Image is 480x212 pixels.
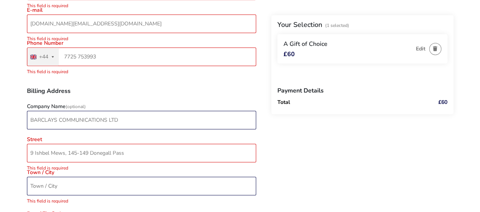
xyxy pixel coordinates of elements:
[27,144,256,162] input: street
[27,66,256,74] div: This field is required
[27,8,42,13] label: E-mail
[27,111,256,129] input: company
[277,82,447,100] h3: Payment Details
[27,195,256,204] div: This field is required
[27,47,256,66] input: Phone Number
[27,170,54,175] label: Town / City
[283,51,295,57] span: £60
[438,99,447,106] naf-get-fp-price: £60
[27,88,256,100] h3: Billing Address
[66,104,86,110] span: (Optional)
[27,48,59,66] button: Selected country
[27,137,42,142] label: Street
[39,54,48,60] div: +44
[27,104,86,109] label: Company Name
[27,177,256,195] input: town
[325,22,349,28] span: (1 Selected)
[27,41,63,46] label: Phone Number
[27,14,256,33] input: email
[27,162,256,171] div: This field is required
[277,100,413,105] p: Total
[27,33,256,41] div: This field is required
[416,46,425,52] button: Edit
[283,40,327,48] span: A Gift of Choice
[277,20,322,29] h2: Your Selection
